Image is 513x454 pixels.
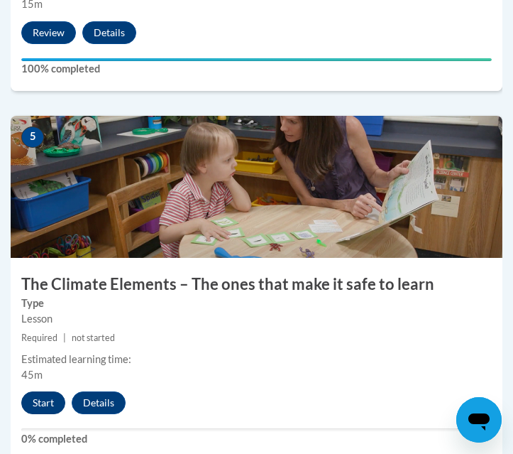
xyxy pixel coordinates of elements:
[21,391,65,414] button: Start
[21,58,492,61] div: Your progress
[63,333,66,343] span: |
[11,116,502,258] img: Course Image
[456,397,502,443] iframe: 启动消息传送窗口的按钮
[72,333,115,343] span: not started
[11,274,502,296] h3: The Climate Elements – The ones that make it safe to learn
[21,311,492,327] div: Lesson
[21,296,492,311] label: Type
[21,431,492,447] label: 0% completed
[21,369,43,381] span: 45m
[21,126,44,148] span: 5
[21,21,76,44] button: Review
[82,21,136,44] button: Details
[21,333,57,343] span: Required
[21,61,492,77] label: 100% completed
[72,391,126,414] button: Details
[21,352,492,367] div: Estimated learning time:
